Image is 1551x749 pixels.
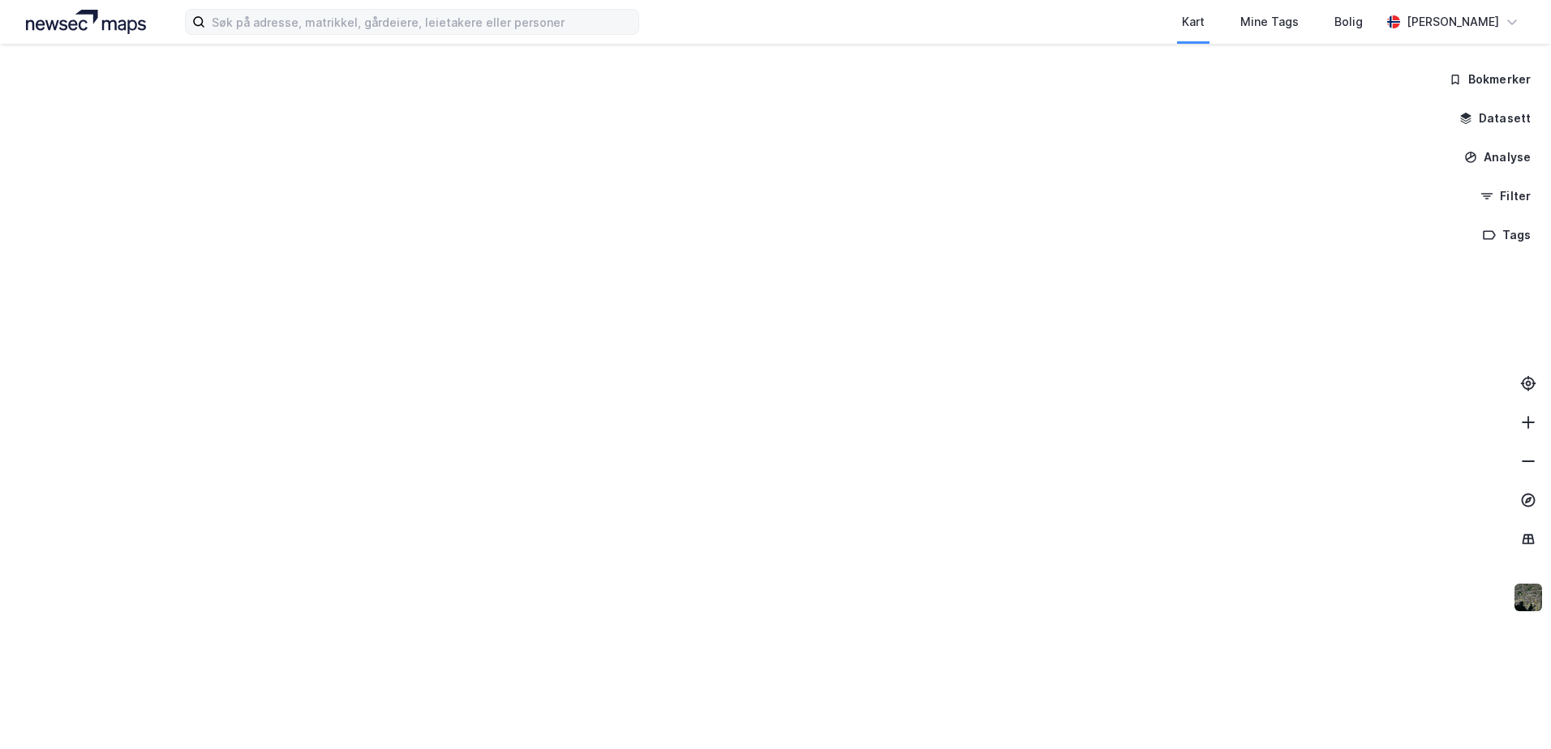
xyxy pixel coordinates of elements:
div: Kontrollprogram for chat [1470,671,1551,749]
div: [PERSON_NAME] [1407,12,1499,32]
img: logo.a4113a55bc3d86da70a041830d287a7e.svg [26,10,146,34]
div: Kart [1182,12,1205,32]
input: Søk på adresse, matrikkel, gårdeiere, leietakere eller personer [205,10,638,34]
div: Bolig [1334,12,1363,32]
iframe: Chat Widget [1470,671,1551,749]
div: Mine Tags [1240,12,1299,32]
